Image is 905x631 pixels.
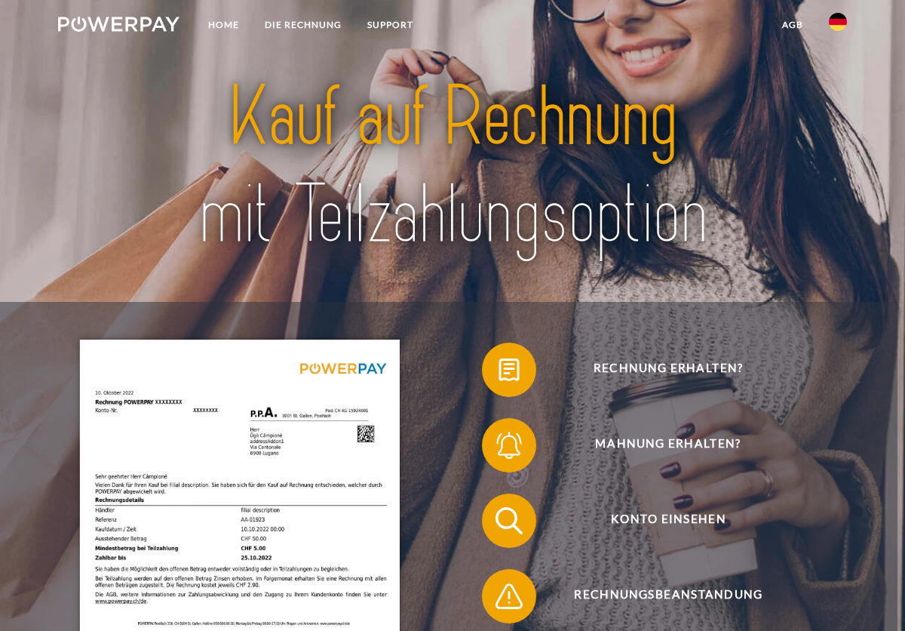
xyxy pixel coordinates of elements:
[462,340,854,400] a: Rechnung erhalten?
[252,11,354,38] a: DIE RECHNUNG
[137,63,767,269] img: title-powerpay_de.svg
[502,494,834,548] span: Konto einsehen
[354,11,426,38] a: SUPPORT
[195,11,252,38] a: Home
[502,418,834,472] span: Mahnung erhalten?
[492,428,526,462] img: qb_bell.svg
[829,13,847,31] img: de
[502,343,834,397] span: Rechnung erhalten?
[482,418,835,472] button: Mahnung erhalten?
[482,494,835,548] button: Konto einsehen
[482,343,835,397] button: Rechnung erhalten?
[462,491,854,551] a: Konto einsehen
[492,503,526,537] img: qb_search.svg
[492,352,526,386] img: qb_bill.svg
[462,566,854,626] a: Rechnungsbeanstandung
[502,569,834,623] span: Rechnungsbeanstandung
[482,569,835,623] button: Rechnungsbeanstandung
[492,579,526,613] img: qb_warning.svg
[462,415,854,476] a: Mahnung erhalten?
[58,17,179,32] img: logo-powerpay-white.svg
[769,11,816,38] a: agb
